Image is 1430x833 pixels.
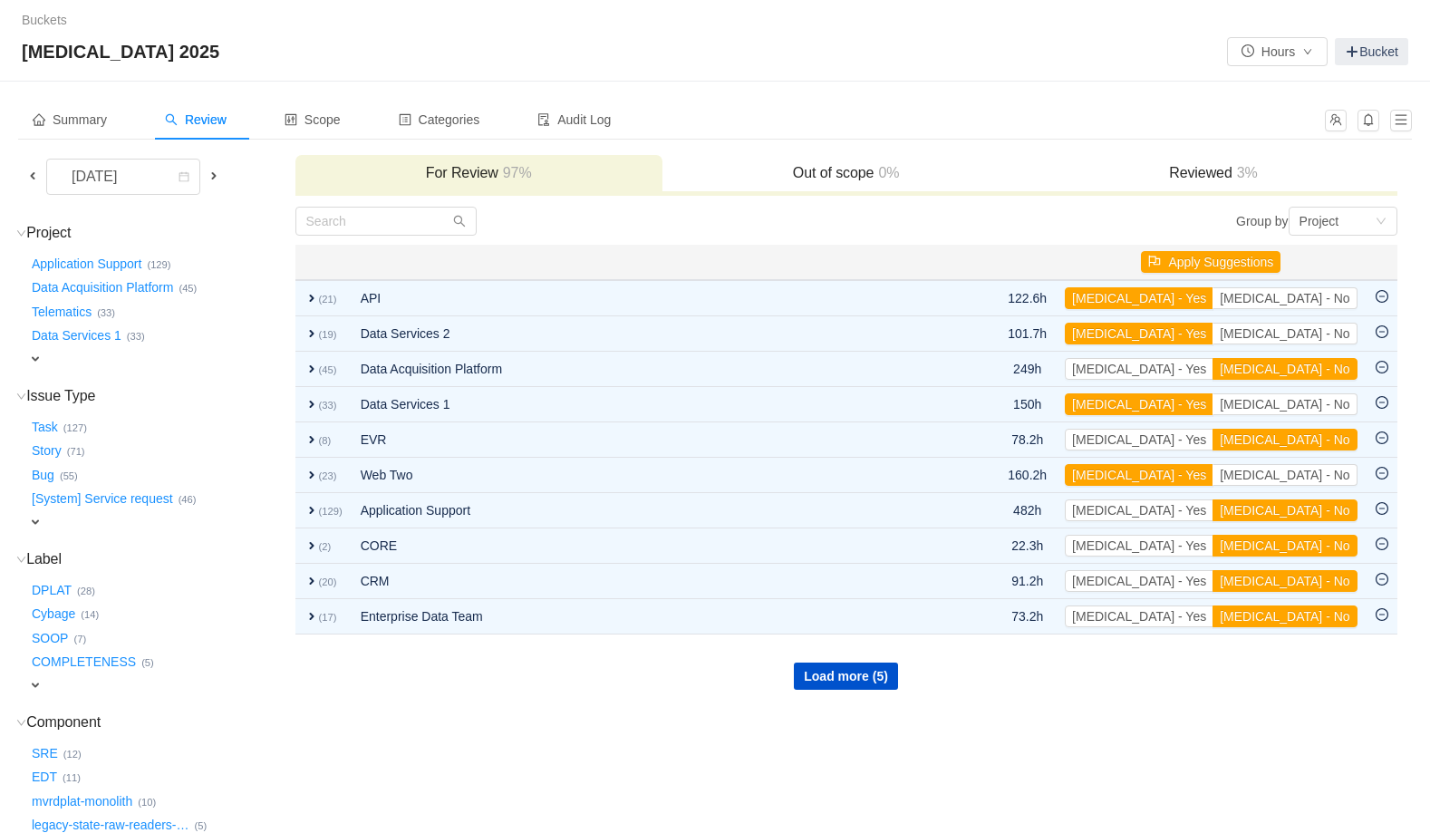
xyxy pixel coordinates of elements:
button: Load more (5) [794,663,898,690]
button: [MEDICAL_DATA] - Yes [1065,323,1213,344]
button: [System] Service request [28,485,179,514]
button: icon: team [1325,110,1347,131]
button: Cybage [28,600,81,629]
small: (129) [147,259,170,270]
div: Project [1300,208,1339,235]
td: 78.2h [999,422,1056,458]
h3: Label [28,550,294,568]
input: Search [295,207,477,236]
span: expand [304,432,319,447]
small: (127) [63,422,87,433]
button: Story [28,437,67,466]
i: icon: minus-circle [1376,467,1388,479]
i: icon: down [16,228,26,238]
button: Data Acquisition Platform [28,274,179,303]
span: expand [304,362,319,376]
button: [MEDICAL_DATA] - No [1213,429,1357,450]
small: (71) [67,446,85,457]
button: SOOP [28,624,73,653]
i: icon: minus-circle [1376,361,1388,373]
small: (55) [60,470,78,481]
h3: Component [28,713,294,731]
small: (10) [138,797,156,808]
small: (20) [319,576,337,587]
small: (46) [179,494,197,505]
small: (12) [63,749,82,760]
i: icon: minus-circle [1376,502,1388,515]
small: (23) [319,470,337,481]
span: expand [304,503,319,518]
td: Web Two [352,458,933,493]
i: icon: search [165,113,178,126]
button: [MEDICAL_DATA] - No [1213,358,1357,380]
i: icon: down [1376,216,1387,228]
h3: Out of scope [672,164,1020,182]
i: icon: audit [537,113,550,126]
i: icon: search [453,215,466,228]
h3: Reviewed [1039,164,1387,182]
small: (33) [319,400,337,411]
i: icon: calendar [179,171,189,184]
button: [MEDICAL_DATA] - No [1213,605,1357,627]
span: [MEDICAL_DATA] 2025 [22,37,230,66]
button: [MEDICAL_DATA] - Yes [1065,358,1213,380]
button: [MEDICAL_DATA] - No [1213,287,1357,309]
td: Application Support [352,493,933,528]
i: icon: profile [399,113,411,126]
button: [MEDICAL_DATA] - Yes [1065,429,1213,450]
td: Enterprise Data Team [352,599,933,634]
button: icon: menu [1390,110,1412,131]
i: icon: minus-circle [1376,608,1388,621]
span: expand [304,291,319,305]
span: expand [28,678,43,693]
span: 97% [498,165,532,180]
small: (11) [63,772,81,783]
span: Review [165,112,227,127]
button: Task [28,412,63,441]
i: icon: down [16,718,26,728]
div: [DATE] [57,160,135,194]
i: icon: minus-circle [1376,538,1388,550]
small: (21) [319,294,337,305]
button: [MEDICAL_DATA] - Yes [1065,499,1213,521]
span: expand [304,609,319,624]
td: CORE [352,528,933,564]
small: (33) [97,307,115,318]
td: Data Acquisition Platform [352,352,933,387]
i: icon: home [33,113,45,126]
td: 160.2h [999,458,1056,493]
h3: For Review [304,164,653,182]
button: [MEDICAL_DATA] - No [1213,323,1357,344]
td: Data Services 2 [352,316,933,352]
td: 122.6h [999,280,1056,316]
td: 150h [999,387,1056,422]
small: (19) [319,329,337,340]
small: (2) [319,541,332,552]
small: (5) [195,820,208,831]
button: Data Services 1 [28,322,127,351]
button: mvrdplat-monolith [28,787,138,816]
button: DPLAT [28,576,77,605]
button: [MEDICAL_DATA] - Yes [1065,464,1213,486]
span: 0% [874,165,899,180]
i: icon: minus-circle [1376,396,1388,409]
td: 101.7h [999,316,1056,352]
button: Bug [28,460,60,489]
td: 73.2h [999,599,1056,634]
td: 22.3h [999,528,1056,564]
td: EVR [352,422,933,458]
small: (5) [141,657,154,668]
td: 249h [999,352,1056,387]
td: CRM [352,564,933,599]
h3: Issue Type [28,387,294,405]
small: (33) [127,331,145,342]
button: icon: bell [1358,110,1379,131]
span: Summary [33,112,107,127]
button: COMPLETENESS [28,648,141,677]
i: icon: minus-circle [1376,573,1388,586]
i: icon: control [285,113,297,126]
button: [MEDICAL_DATA] - No [1213,535,1357,557]
span: expand [304,326,319,341]
span: 3% [1232,165,1258,180]
button: [MEDICAL_DATA] - Yes [1065,287,1213,309]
